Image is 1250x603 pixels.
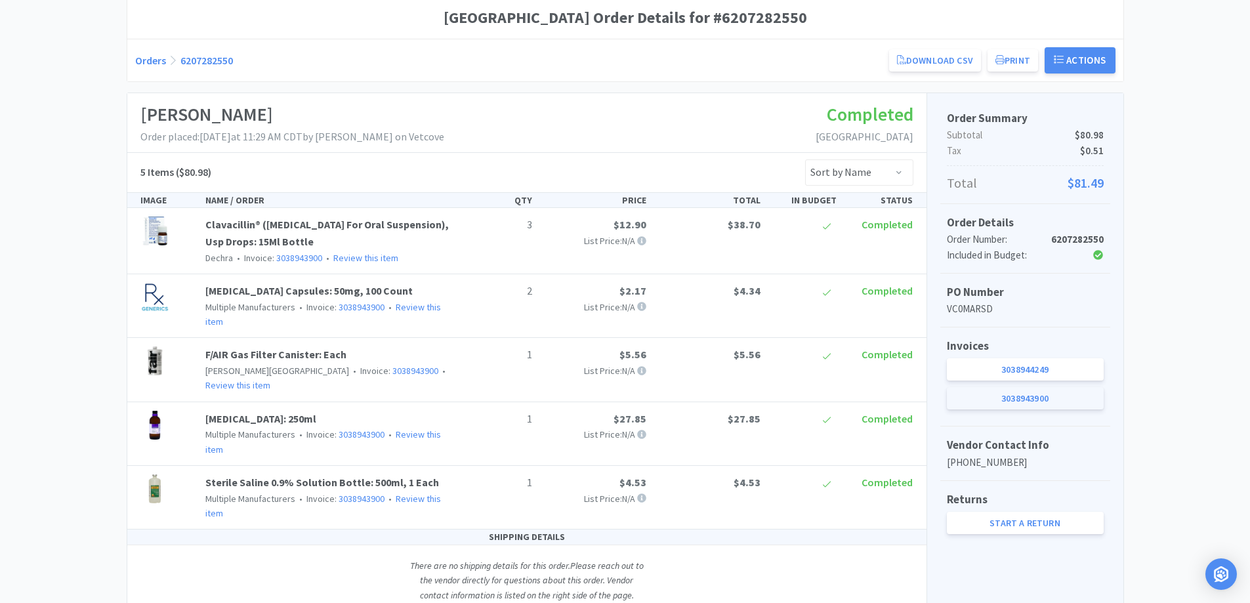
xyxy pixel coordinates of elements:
[392,365,438,377] a: 3038943900
[205,348,346,361] a: F/AIR Gas Filter Canister: Each
[614,218,646,231] span: $12.90
[947,247,1051,263] div: Included in Budget:
[1205,558,1237,590] div: Open Intercom Messenger
[947,512,1104,534] a: Start a Return
[135,193,201,207] div: IMAGE
[947,358,1104,381] a: 3038944249
[947,110,1104,127] h5: Order Summary
[947,455,1104,470] p: [PHONE_NUMBER]
[349,365,438,377] span: Invoice:
[947,436,1104,454] h5: Vendor Contact Info
[386,493,394,505] span: •
[467,474,532,491] p: 1
[947,301,1104,317] p: VC0MARSD
[233,252,322,264] span: Invoice:
[947,173,1104,194] p: Total
[235,252,242,264] span: •
[862,348,913,361] span: Completed
[140,283,169,312] img: ee9ca9f190c4425ca3f46628aa735708_201210.jpeg
[1045,47,1115,73] button: Actions
[889,49,981,72] a: Download CSV
[205,218,449,248] a: Clavacillin® ([MEDICAL_DATA] For Oral Suspension), Usp Drops: 15Ml Bottle
[386,301,394,313] span: •
[205,493,295,505] span: Multiple Manufacturers
[205,428,441,455] a: Review this item
[988,49,1038,72] button: Print
[339,301,385,313] a: 3038943900
[619,348,646,361] span: $5.56
[205,284,413,297] a: [MEDICAL_DATA] Capsules: 50mg, 100 Count
[297,493,304,505] span: •
[947,143,1104,159] p: Tax
[127,530,927,545] div: SHIPPING DETAILS
[734,348,760,361] span: $5.56
[297,301,304,313] span: •
[140,164,211,181] h5: ($80.98)
[140,129,444,146] p: Order placed: [DATE] at 11:29 AM CDT by [PERSON_NAME] on Vetcove
[440,365,448,377] span: •
[140,165,174,178] span: 5 Items
[862,476,913,489] span: Completed
[205,252,233,264] span: Dechra
[205,379,270,391] a: Review this item
[862,284,913,297] span: Completed
[339,493,385,505] a: 3038943900
[386,428,394,440] span: •
[297,428,304,440] span: •
[947,232,1051,247] div: Order Number:
[295,301,385,313] span: Invoice:
[205,301,441,327] a: Review this item
[135,54,166,67] a: Orders
[140,346,169,375] img: 95dbf253a04844bfb4a5c57a8b9f1a3b_67480.jpeg
[276,252,322,264] a: 3038943900
[543,491,646,506] p: List Price: N/A
[339,428,385,440] a: 3038943900
[543,300,646,314] p: List Price: N/A
[947,214,1104,232] h5: Order Details
[1080,143,1104,159] span: $0.51
[947,127,1104,143] p: Subtotal
[140,100,444,129] h1: [PERSON_NAME]
[728,218,760,231] span: $38.70
[734,476,760,489] span: $4.53
[205,476,439,489] a: Sterile Saline 0.9% Solution Bottle: 500ml, 1 Each
[947,491,1104,509] h5: Returns
[543,364,646,378] p: List Price: N/A
[842,193,918,207] div: STATUS
[947,337,1104,355] h5: Invoices
[467,283,532,300] p: 2
[140,217,169,245] img: 5286b83e53d6430eaa239f9341dd14d5_625946.jpeg
[766,193,842,207] div: IN BUDGET
[205,365,349,377] span: [PERSON_NAME][GEOGRAPHIC_DATA]
[1068,173,1104,194] span: $81.49
[467,346,532,364] p: 1
[140,474,169,503] img: c40b6d99ca984152bc78f8974c902b9b_155873.jpeg
[862,412,913,425] span: Completed
[728,412,760,425] span: $27.85
[333,252,398,264] a: Review this item
[1075,127,1104,143] span: $80.98
[543,234,646,248] p: List Price: N/A
[467,411,532,428] p: 1
[467,217,532,234] p: 3
[351,365,358,377] span: •
[862,218,913,231] span: Completed
[461,193,537,207] div: QTY
[947,387,1104,409] a: 3038943900
[205,301,295,313] span: Multiple Manufacturers
[652,193,766,207] div: TOTAL
[827,102,913,126] span: Completed
[1051,233,1104,245] strong: 6207282550
[619,476,646,489] span: $4.53
[614,412,646,425] span: $27.85
[295,493,385,505] span: Invoice:
[734,284,760,297] span: $4.34
[295,428,385,440] span: Invoice:
[140,411,169,440] img: 2a3b495a616b44598b1606fcce12e44c_708283.jpeg
[410,560,644,601] i: There are no shipping details for this order. Please reach out to the vendor directly for questio...
[205,428,295,440] span: Multiple Manufacturers
[205,412,316,425] a: [MEDICAL_DATA]: 250ml
[135,5,1115,30] h1: [GEOGRAPHIC_DATA] Order Details for #6207282550
[180,54,233,67] a: 6207282550
[619,284,646,297] span: $2.17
